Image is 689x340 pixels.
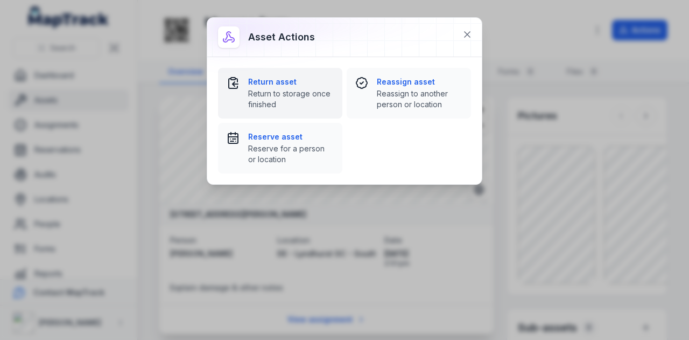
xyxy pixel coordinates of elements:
[347,68,471,119] button: Reassign assetReassign to another person or location
[248,88,334,110] span: Return to storage once finished
[248,77,334,87] strong: Return asset
[377,88,462,110] span: Reassign to another person or location
[377,77,462,87] strong: Reassign asset
[248,143,334,165] span: Reserve for a person or location
[218,123,342,174] button: Reserve assetReserve for a person or location
[248,30,315,45] h3: Asset actions
[248,131,334,142] strong: Reserve asset
[218,68,342,119] button: Return assetReturn to storage once finished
